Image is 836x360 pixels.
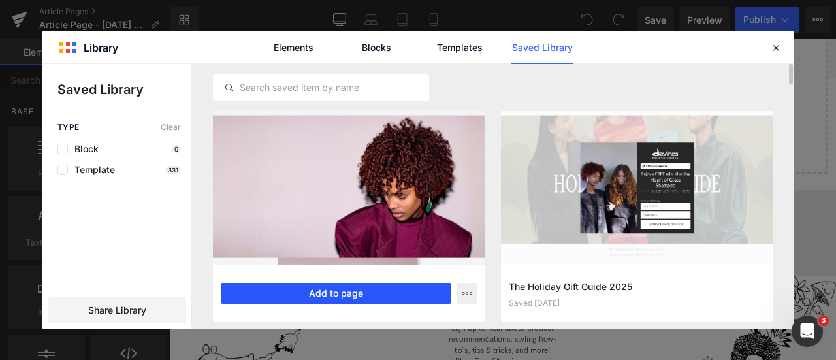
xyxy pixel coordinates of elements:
h3: The Holiday Gift Guide 2025 [509,280,765,293]
span: Type [57,123,80,132]
span: Block [68,144,99,154]
a: Templates [428,31,490,64]
p: Subscribe [213,301,578,327]
iframe: Intercom live chat [792,316,823,347]
span: 3 [818,316,829,326]
p: Choose two free samples with every order. [507,238,679,248]
a: Blocks [346,31,408,64]
p: Free shipping on orders of $75 or more [315,238,475,248]
input: Search saved item by name [214,80,428,95]
span: Share Library [88,304,146,317]
a: Saved Library [511,31,573,64]
p: 331 [165,166,181,174]
a: Explore Template [336,83,454,109]
button: Add to page [221,283,451,304]
div: Saved [DATE] [509,299,765,308]
p: Use our Salon Locator to find a Davines salon near you. [108,238,287,258]
p: Saved Library [57,80,191,99]
p: 0 [172,145,181,153]
span: Clear [161,123,181,132]
a: Elements [263,31,325,64]
span: Template [68,165,115,175]
p: or Drag & Drop elements from left sidebar [31,120,759,129]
